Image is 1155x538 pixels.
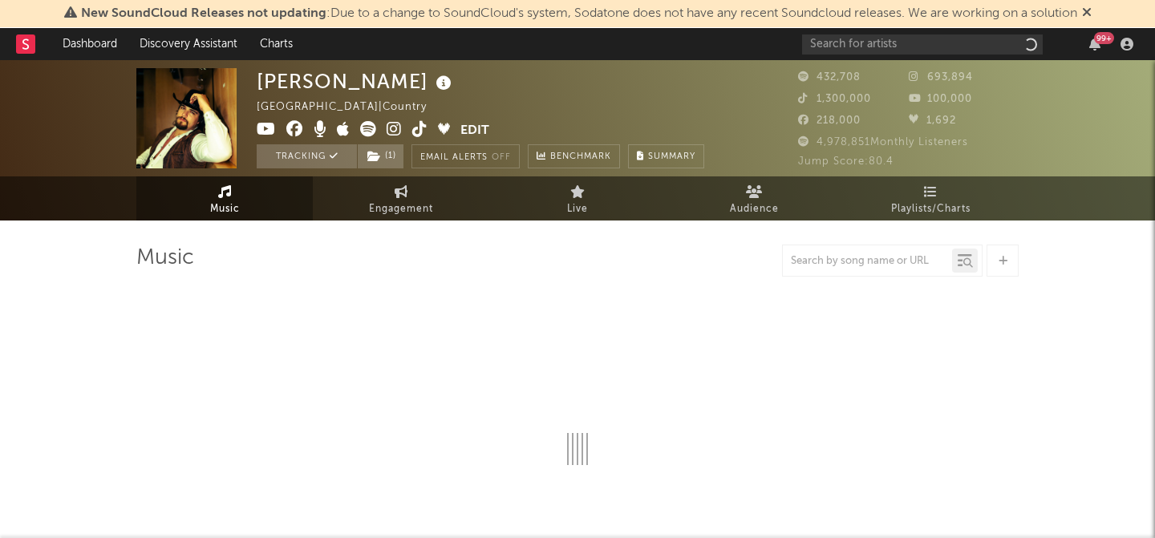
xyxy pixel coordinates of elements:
[909,94,972,104] span: 100,000
[51,28,128,60] a: Dashboard
[798,156,894,167] span: Jump Score: 80.4
[798,137,968,148] span: 4,978,851 Monthly Listeners
[81,7,1077,20] span: : Due to a change to SoundCloud's system, Sodatone does not have any recent Soundcloud releases. ...
[1089,38,1100,51] button: 99+
[369,200,433,219] span: Engagement
[1094,32,1114,44] div: 99 +
[628,144,704,168] button: Summary
[842,176,1019,220] a: Playlists/Charts
[358,144,403,168] button: (1)
[528,144,620,168] a: Benchmark
[567,200,588,219] span: Live
[550,148,611,167] span: Benchmark
[909,72,973,83] span: 693,894
[128,28,249,60] a: Discovery Assistant
[210,200,240,219] span: Music
[257,144,357,168] button: Tracking
[783,255,952,268] input: Search by song name or URL
[492,153,511,162] em: Off
[798,94,871,104] span: 1,300,000
[257,68,456,95] div: [PERSON_NAME]
[802,34,1043,55] input: Search for artists
[357,144,404,168] span: ( 1 )
[798,115,861,126] span: 218,000
[891,200,971,219] span: Playlists/Charts
[489,176,666,220] a: Live
[648,152,695,161] span: Summary
[1082,7,1092,20] span: Dismiss
[257,98,445,117] div: [GEOGRAPHIC_DATA] | Country
[313,176,489,220] a: Engagement
[730,200,779,219] span: Audience
[666,176,842,220] a: Audience
[460,121,489,141] button: Edit
[909,115,956,126] span: 1,692
[411,144,520,168] button: Email AlertsOff
[136,176,313,220] a: Music
[798,72,861,83] span: 432,708
[81,7,326,20] span: New SoundCloud Releases not updating
[249,28,304,60] a: Charts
